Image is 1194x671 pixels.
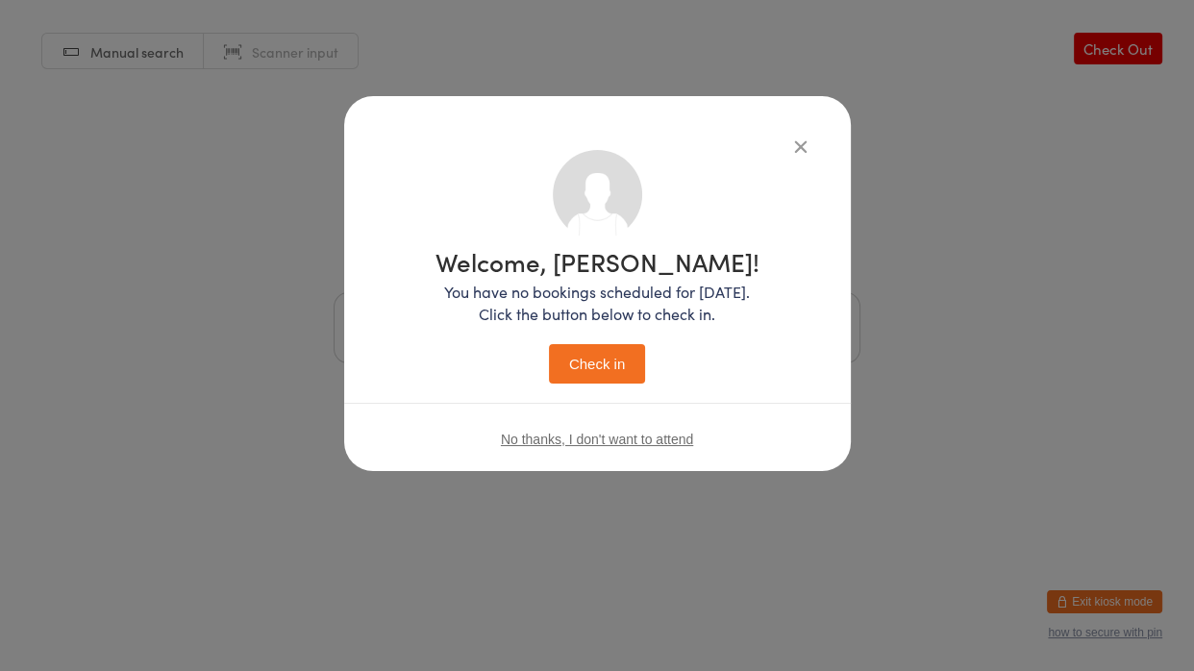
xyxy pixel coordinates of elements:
h1: Welcome, [PERSON_NAME]! [435,249,759,274]
p: You have no bookings scheduled for [DATE]. Click the button below to check in. [435,281,759,325]
button: No thanks, I don't want to attend [501,432,693,447]
img: no_photo.png [553,150,642,239]
button: Check in [549,344,645,384]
